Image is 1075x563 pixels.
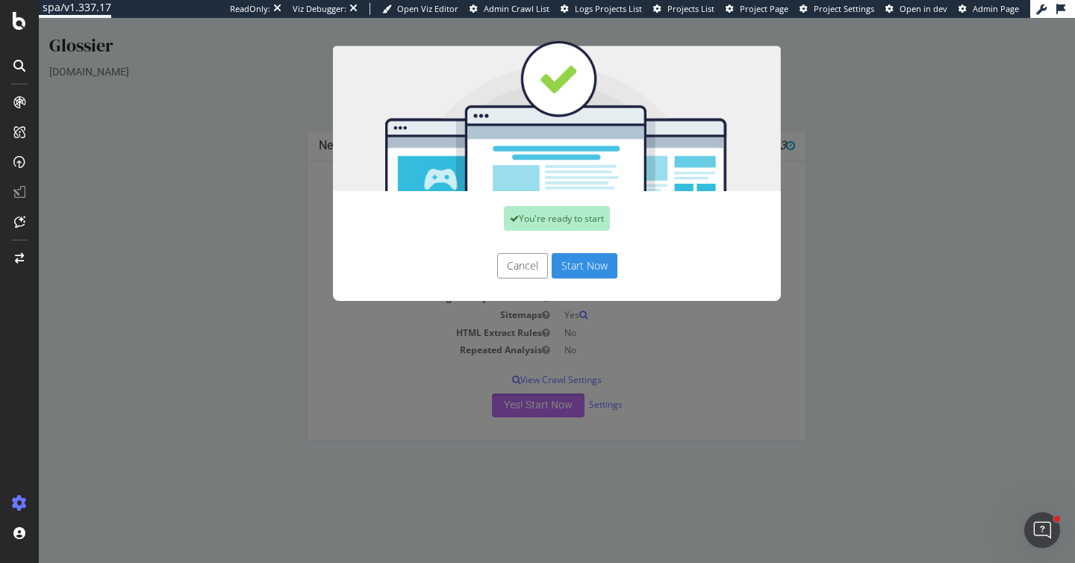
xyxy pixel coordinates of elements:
a: Project Settings [800,3,874,15]
a: Admin Crawl List [470,3,549,15]
a: Admin Page [959,3,1019,15]
span: Logs Projects List [575,3,642,14]
span: Admin Crawl List [484,3,549,14]
div: ReadOnly: [230,3,270,15]
span: Open in dev [900,3,947,14]
a: Projects List [653,3,714,15]
span: Admin Page [973,3,1019,14]
span: Open Viz Editor [397,3,458,14]
img: You're all set! [294,22,742,173]
span: Project Settings [814,3,874,14]
button: Cancel [458,235,509,261]
span: Projects List [667,3,714,14]
span: Project Page [740,3,788,14]
a: Logs Projects List [561,3,642,15]
button: Start Now [513,235,579,261]
a: Project Page [726,3,788,15]
div: Viz Debugger: [293,3,346,15]
a: Open in dev [885,3,947,15]
iframe: Intercom live chat [1024,512,1060,548]
a: Open Viz Editor [382,3,458,15]
div: You're ready to start [465,188,571,213]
